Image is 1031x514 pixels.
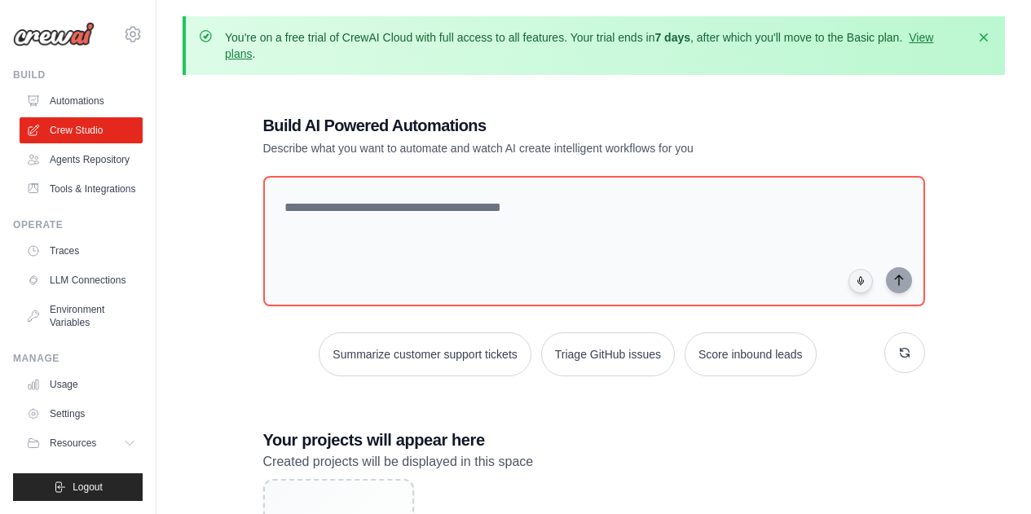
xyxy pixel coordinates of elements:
[20,401,143,427] a: Settings
[13,22,95,46] img: Logo
[20,176,143,202] a: Tools & Integrations
[263,114,811,137] h1: Build AI Powered Automations
[20,238,143,264] a: Traces
[263,451,925,472] p: Created projects will be displayed in this space
[13,218,143,231] div: Operate
[541,332,675,376] button: Triage GitHub issues
[20,267,143,293] a: LLM Connections
[20,430,143,456] button: Resources
[263,140,811,156] p: Describe what you want to automate and watch AI create intelligent workflows for you
[13,68,143,81] div: Build
[73,481,103,494] span: Logout
[263,428,925,451] h3: Your projects will appear here
[20,117,143,143] a: Crew Studio
[225,29,966,62] p: You're on a free trial of CrewAI Cloud with full access to all features. Your trial ends in , aft...
[654,31,690,44] strong: 7 days
[50,437,96,450] span: Resources
[13,473,143,501] button: Logout
[20,371,143,398] a: Usage
[685,332,817,376] button: Score inbound leads
[13,352,143,365] div: Manage
[319,332,531,376] button: Summarize customer support tickets
[20,297,143,336] a: Environment Variables
[848,269,873,293] button: Click to speak your automation idea
[884,332,925,373] button: Get new suggestions
[20,147,143,173] a: Agents Repository
[20,88,143,114] a: Automations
